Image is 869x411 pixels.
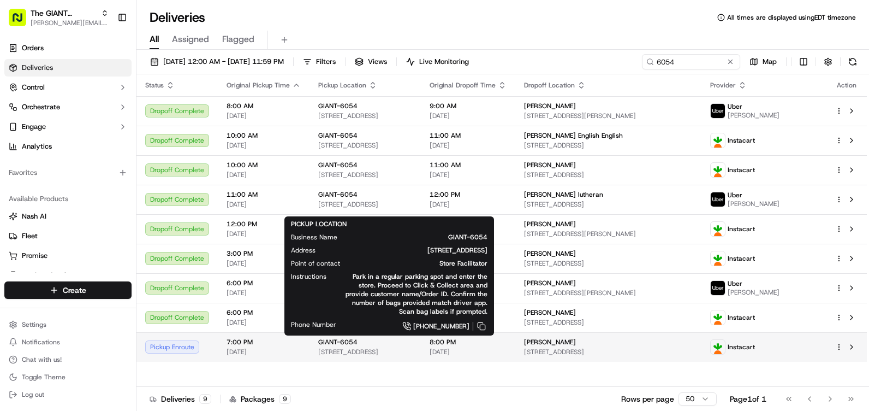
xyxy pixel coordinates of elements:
span: [STREET_ADDRESS] [318,111,412,120]
span: [STREET_ADDRESS] [524,141,693,150]
span: [STREET_ADDRESS] [318,200,412,209]
span: [DATE] [227,230,301,238]
span: Pylon [109,185,132,193]
div: 9 [279,394,291,404]
span: Park in a regular parking spot and enter the store. Proceed to Click & Collect area and provide c... [344,272,487,316]
span: [STREET_ADDRESS][PERSON_NAME] [524,289,693,297]
button: Create [4,281,132,299]
span: [DATE] 12:00 AM - [DATE] 11:59 PM [163,57,284,67]
div: We're available if you need us! [37,115,138,124]
span: GIANT-6054 [318,161,358,169]
span: [STREET_ADDRESS][PERSON_NAME] [524,111,693,120]
span: Engage [22,122,46,132]
span: [DATE] [227,259,301,268]
button: Fleet [4,227,132,245]
span: Dropoff Location [524,81,575,90]
button: Filters [298,54,341,69]
div: Deliveries [150,394,211,404]
span: Uber [728,191,742,199]
img: 1736555255976-a54dd68f-1ca7-489b-9aae-adbdc363a1c4 [11,104,31,124]
span: 9:00 AM [430,102,507,110]
span: Log out [22,390,44,399]
span: 6:00 PM [227,308,301,317]
span: [STREET_ADDRESS] [318,141,412,150]
img: profile_uber_ahold_partner.png [711,281,725,295]
a: Fleet [9,231,127,241]
div: 9 [199,394,211,404]
button: The GIANT Company [31,8,97,19]
span: Instructions [291,272,326,281]
span: Control [22,83,45,92]
input: Type to search [642,54,740,69]
span: Map [763,57,777,67]
span: Knowledge Base [22,158,84,169]
span: 10:00 AM [227,131,301,140]
span: Original Pickup Time [227,81,290,90]
div: Action [835,81,858,90]
span: Deliveries [22,63,53,73]
img: profile_instacart_ahold_partner.png [711,340,725,354]
span: Chat with us! [22,355,62,364]
span: Orders [22,43,44,53]
div: Packages [229,394,291,404]
span: Notifications [22,338,60,347]
span: [DATE] [227,111,301,120]
span: [DATE] [227,289,301,297]
button: Orchestrate [4,98,132,116]
span: [PERSON_NAME] [524,220,576,228]
span: 8:00 PM [430,338,507,347]
img: profile_instacart_ahold_partner.png [711,251,725,266]
button: Live Monitoring [401,54,474,69]
button: Settings [4,317,132,332]
a: Powered byPylon [77,185,132,193]
a: Nash AI [9,212,127,221]
a: Deliveries [4,59,132,77]
span: Instacart [728,254,755,263]
span: PICKUP LOCATION [291,220,347,228]
span: [PHONE_NUMBER] [413,322,469,331]
button: [PERSON_NAME][EMAIL_ADDRESS][PERSON_NAME][DOMAIN_NAME] [31,19,109,27]
a: 📗Knowledge Base [7,154,88,174]
a: Promise [9,251,127,261]
span: Instacart [728,313,755,322]
span: Pickup Location [318,81,366,90]
span: [STREET_ADDRESS] [318,348,412,356]
button: Views [350,54,392,69]
span: [STREET_ADDRESS] [524,200,693,209]
span: 6:00 PM [227,279,301,287]
span: 11:00 AM [227,190,301,199]
span: Nash AI [22,212,46,221]
span: [DATE] [227,348,301,356]
span: [PERSON_NAME] [524,338,576,347]
div: 📗 [11,160,20,168]
button: Map [745,54,782,69]
span: [STREET_ADDRESS] [524,259,693,268]
button: Log out [4,387,132,402]
span: Toggle Theme [22,373,66,381]
span: Create [63,285,86,296]
span: [DATE] [227,318,301,327]
span: 11:00 AM [430,131,507,140]
span: GIANT-6054 [318,338,358,347]
div: Start new chat [37,104,179,115]
span: GIANT-6054 [318,102,358,110]
span: [PERSON_NAME] [524,161,576,169]
span: Store Facilitator [358,259,487,268]
span: 11:00 AM [430,161,507,169]
span: 3:00 PM [227,249,301,258]
img: profile_uber_ahold_partner.png [711,192,725,207]
div: Available Products [4,190,132,208]
span: [DATE] [227,171,301,179]
button: Control [4,79,132,96]
span: Phone Number [291,320,336,329]
span: Provider [710,81,736,90]
span: [PERSON_NAME] [728,288,779,297]
span: Promise [22,251,47,261]
span: Views [368,57,387,67]
span: 12:00 PM [227,220,301,228]
a: Product Catalog [9,271,127,280]
img: profile_uber_ahold_partner.png [711,104,725,118]
span: Live Monitoring [419,57,469,67]
a: Analytics [4,138,132,155]
img: Nash [11,11,33,33]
